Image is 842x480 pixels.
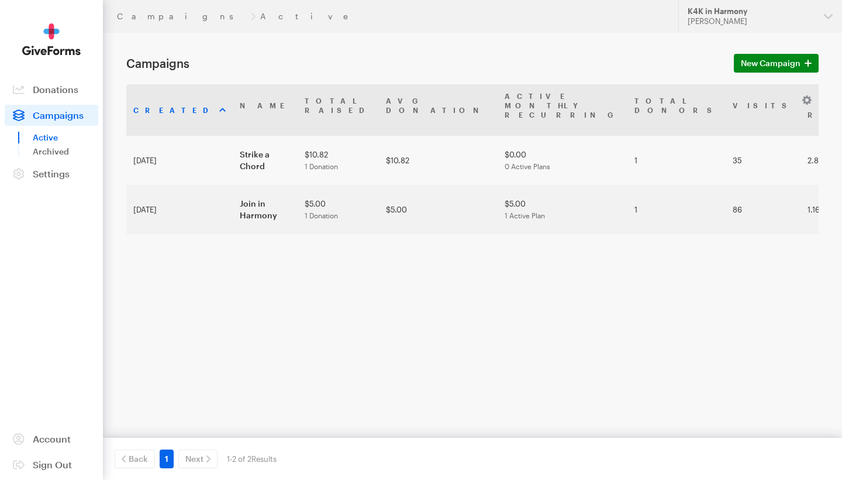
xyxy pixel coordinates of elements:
span: Campaigns [33,109,84,121]
td: $5.00 [379,185,498,234]
td: $10.82 [298,136,379,185]
th: TotalDonors: activate to sort column ascending [627,84,726,136]
span: 1 Donation [305,211,338,220]
th: Visits: activate to sort column ascending [726,84,800,136]
td: $10.82 [379,136,498,185]
td: 1 [627,136,726,185]
span: Settings [33,168,70,179]
a: Campaigns [5,105,98,126]
th: AvgDonation: activate to sort column ascending [379,84,498,136]
a: Donations [5,79,98,100]
th: Active MonthlyRecurring: activate to sort column ascending [498,84,627,136]
td: 35 [726,136,800,185]
img: GiveForms [22,23,81,56]
a: Campaigns [117,12,246,21]
span: 1 Donation [305,162,338,170]
span: 1 Active Plan [505,211,545,220]
td: 86 [726,185,800,234]
td: [DATE] [126,185,233,234]
a: New Campaign [734,54,819,73]
a: Active [33,131,98,145]
td: $5.00 [498,185,627,234]
a: Settings [5,163,98,184]
td: [DATE] [126,136,233,185]
span: Donations [33,84,78,95]
td: $5.00 [298,185,379,234]
span: 0 Active Plans [505,162,550,170]
th: Name: activate to sort column ascending [233,84,298,136]
div: K4K in Harmony [688,6,815,16]
th: TotalRaised: activate to sort column ascending [298,84,379,136]
td: Join in Harmony [233,185,298,234]
td: $0.00 [498,136,627,185]
th: Created: activate to sort column ascending [126,84,233,136]
h1: Campaigns [126,56,720,70]
td: Strike a Chord [233,136,298,185]
a: Archived [33,145,98,159]
td: 1 [627,185,726,234]
div: [PERSON_NAME] [688,16,815,26]
span: New Campaign [741,56,800,70]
